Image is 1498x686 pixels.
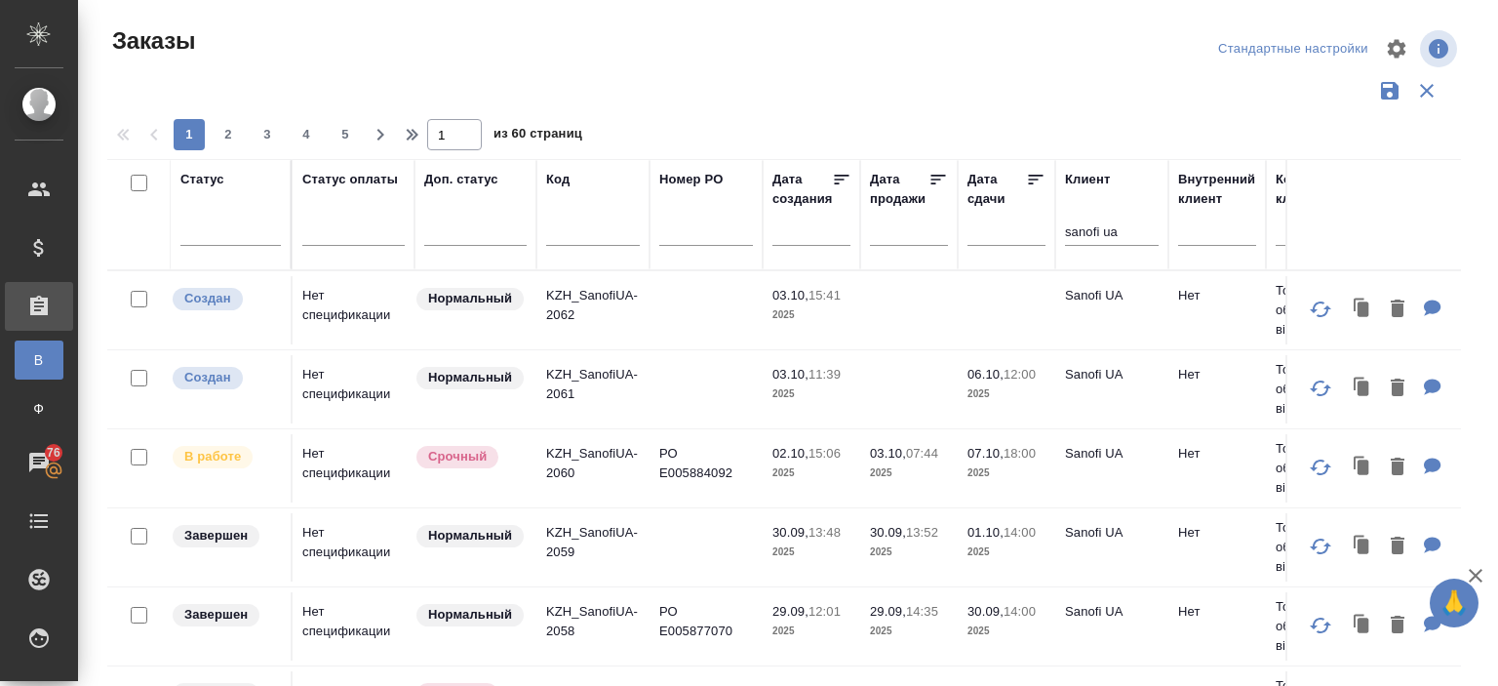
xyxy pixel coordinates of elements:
[1178,444,1256,464] p: Нет
[1276,281,1369,340] p: Товариство з обмеженою відповідальніс...
[428,289,512,308] p: Нормальный
[293,513,414,582] td: Нет спецификации
[1344,606,1381,646] button: Клонировать
[1297,444,1344,491] button: Обновить
[184,526,248,545] p: Завершен
[293,276,414,344] td: Нет спецификации
[772,543,850,562] p: 2025
[184,368,231,387] p: Создан
[1430,579,1478,627] button: 🙏
[772,305,850,325] p: 2025
[252,119,283,150] button: 3
[772,367,808,382] p: 03.10,
[546,523,640,562] p: KZH_SanofiUA-2059
[493,122,582,150] span: из 60 страниц
[1178,523,1256,543] p: Нет
[808,288,841,303] p: 15:41
[772,525,808,540] p: 30.09,
[24,350,54,370] span: В
[870,170,928,209] div: Дата продажи
[184,605,248,625] p: Завершен
[1065,523,1159,543] p: Sanofi UA
[772,384,850,404] p: 2025
[171,286,281,312] div: Выставляется автоматически при создании заказа
[35,443,72,463] span: 76
[1438,583,1471,624] span: 🙏
[650,592,763,661] td: РО E005877070
[967,604,1004,619] p: 30.09,
[967,446,1004,461] p: 07.10,
[870,543,948,562] p: 2025
[107,25,195,57] span: Заказы
[414,602,527,628] div: Статус по умолчанию для стандартных заказов
[772,622,850,641] p: 2025
[808,604,841,619] p: 12:01
[1344,527,1381,567] button: Клонировать
[967,622,1045,641] p: 2025
[772,446,808,461] p: 02.10,
[184,289,231,308] p: Создан
[1408,72,1445,109] button: Сбросить фильтры
[1213,34,1373,64] div: split button
[428,526,512,545] p: Нормальный
[1178,602,1256,622] p: Нет
[906,446,938,461] p: 07:44
[171,365,281,391] div: Выставляется автоматически при создании заказа
[1373,25,1420,72] span: Настроить таблицу
[428,447,487,466] p: Срочный
[772,464,850,483] p: 2025
[1344,448,1381,488] button: Клонировать
[546,286,640,325] p: KZH_SanofiUA-2062
[1065,444,1159,464] p: Sanofi UA
[291,125,322,144] span: 4
[870,604,906,619] p: 29.09,
[24,399,54,419] span: Ф
[1297,365,1344,412] button: Обновить
[1065,286,1159,305] p: Sanofi UA
[1381,369,1414,409] button: Удалить
[1371,72,1408,109] button: Сохранить фильтры
[213,125,244,144] span: 2
[1276,518,1369,577] p: Товариство з обмеженою відповідальніс...
[1004,446,1036,461] p: 18:00
[1178,286,1256,305] p: Нет
[967,543,1045,562] p: 2025
[1178,365,1256,384] p: Нет
[870,525,906,540] p: 30.09,
[1065,365,1159,384] p: Sanofi UA
[870,464,948,483] p: 2025
[428,605,512,625] p: Нормальный
[1004,525,1036,540] p: 14:00
[772,288,808,303] p: 03.10,
[967,384,1045,404] p: 2025
[1344,369,1381,409] button: Клонировать
[546,602,640,641] p: KZH_SanofiUA-2058
[659,170,723,189] div: Номер PO
[414,365,527,391] div: Статус по умолчанию для стандартных заказов
[1297,523,1344,570] button: Обновить
[428,368,512,387] p: Нормальный
[1297,602,1344,649] button: Обновить
[330,119,361,150] button: 5
[1004,367,1036,382] p: 12:00
[546,170,570,189] div: Код
[870,446,906,461] p: 03.10,
[1065,170,1110,189] div: Клиент
[291,119,322,150] button: 4
[1065,602,1159,622] p: Sanofi UA
[1276,360,1369,419] p: Товариство з обмеженою відповідальніс...
[546,365,640,404] p: KZH_SanofiUA-2061
[967,367,1004,382] p: 06.10,
[1004,604,1036,619] p: 14:00
[15,341,63,380] a: В
[967,464,1045,483] p: 2025
[171,602,281,628] div: Выставляет КМ при направлении счета или после выполнения всех работ/сдачи заказа клиенту. Окончат...
[414,286,527,312] div: Статус по умолчанию для стандартных заказов
[293,434,414,503] td: Нет спецификации
[302,170,398,189] div: Статус оплаты
[870,622,948,641] p: 2025
[1381,606,1414,646] button: Удалить
[414,523,527,549] div: Статус по умолчанию для стандартных заказов
[252,125,283,144] span: 3
[1381,448,1414,488] button: Удалить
